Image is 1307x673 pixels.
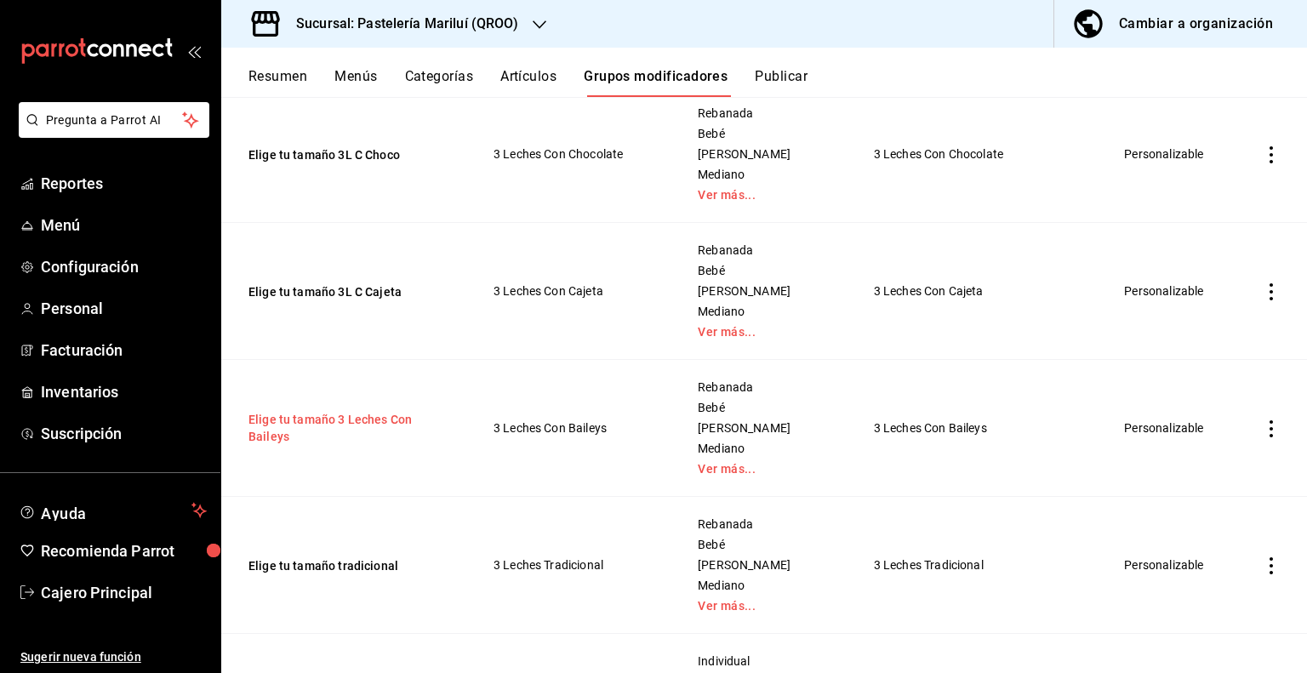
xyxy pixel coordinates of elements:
[500,68,556,97] button: Artículos
[698,244,831,256] span: Rebanada
[698,463,831,475] a: Ver más...
[874,285,1083,297] span: 3 Leches Con Cajeta
[698,326,831,338] a: Ver más...
[1263,557,1280,574] button: actions
[41,380,207,403] span: Inventarios
[1119,12,1273,36] div: Cambiar a organización
[41,500,185,521] span: Ayuda
[187,44,201,58] button: open_drawer_menu
[584,68,728,97] button: Grupos modificadores
[41,581,207,604] span: Cajero Principal
[698,305,831,317] span: Mediano
[41,172,207,195] span: Reportes
[41,339,207,362] span: Facturación
[20,648,207,666] span: Sugerir nueva función
[248,146,453,163] button: Elige tu tamaño 3L C Choco
[698,600,831,612] a: Ver más...
[12,123,209,141] a: Pregunta a Parrot AI
[41,214,207,237] span: Menú
[473,86,676,223] td: 3 Leches Con Chocolate
[698,655,831,667] span: Individual
[473,497,676,634] td: 3 Leches Tradicional
[698,148,831,160] span: [PERSON_NAME]
[698,189,831,201] a: Ver más...
[248,283,453,300] button: Elige tu tamaño 3L C Cajeta
[698,285,831,297] span: [PERSON_NAME]
[46,111,183,129] span: Pregunta a Parrot AI
[1104,497,1236,634] td: Personalizable
[1263,420,1280,437] button: actions
[248,68,307,97] button: Resumen
[755,68,808,97] button: Publicar
[698,381,831,393] span: Rebanada
[698,107,831,119] span: Rebanada
[1104,360,1236,497] td: Personalizable
[874,148,1083,160] span: 3 Leches Con Chocolate
[334,68,377,97] button: Menús
[41,255,207,278] span: Configuración
[248,68,1307,97] div: navigation tabs
[698,442,831,454] span: Mediano
[698,168,831,180] span: Mediano
[473,360,676,497] td: 3 Leches Con Baileys
[698,265,831,277] span: Bebé
[473,223,676,360] td: 3 Leches Con Cajeta
[698,402,831,413] span: Bebé
[698,422,831,434] span: [PERSON_NAME]
[698,539,831,550] span: Bebé
[248,411,453,445] button: Elige tu tamaño 3 Leches Con Baileys
[698,559,831,571] span: [PERSON_NAME]
[698,518,831,530] span: Rebanada
[1104,86,1236,223] td: Personalizable
[698,579,831,591] span: Mediano
[1104,223,1236,360] td: Personalizable
[1263,146,1280,163] button: actions
[283,14,519,34] h3: Sucursal: Pastelería Mariluí (QROO)
[874,422,1083,434] span: 3 Leches Con Baileys
[405,68,474,97] button: Categorías
[1263,283,1280,300] button: actions
[698,128,831,140] span: Bebé
[248,557,453,574] button: Elige tu tamaño tradicional
[41,297,207,320] span: Personal
[874,559,1083,571] span: 3 Leches Tradicional
[41,539,207,562] span: Recomienda Parrot
[41,422,207,445] span: Suscripción
[19,102,209,138] button: Pregunta a Parrot AI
